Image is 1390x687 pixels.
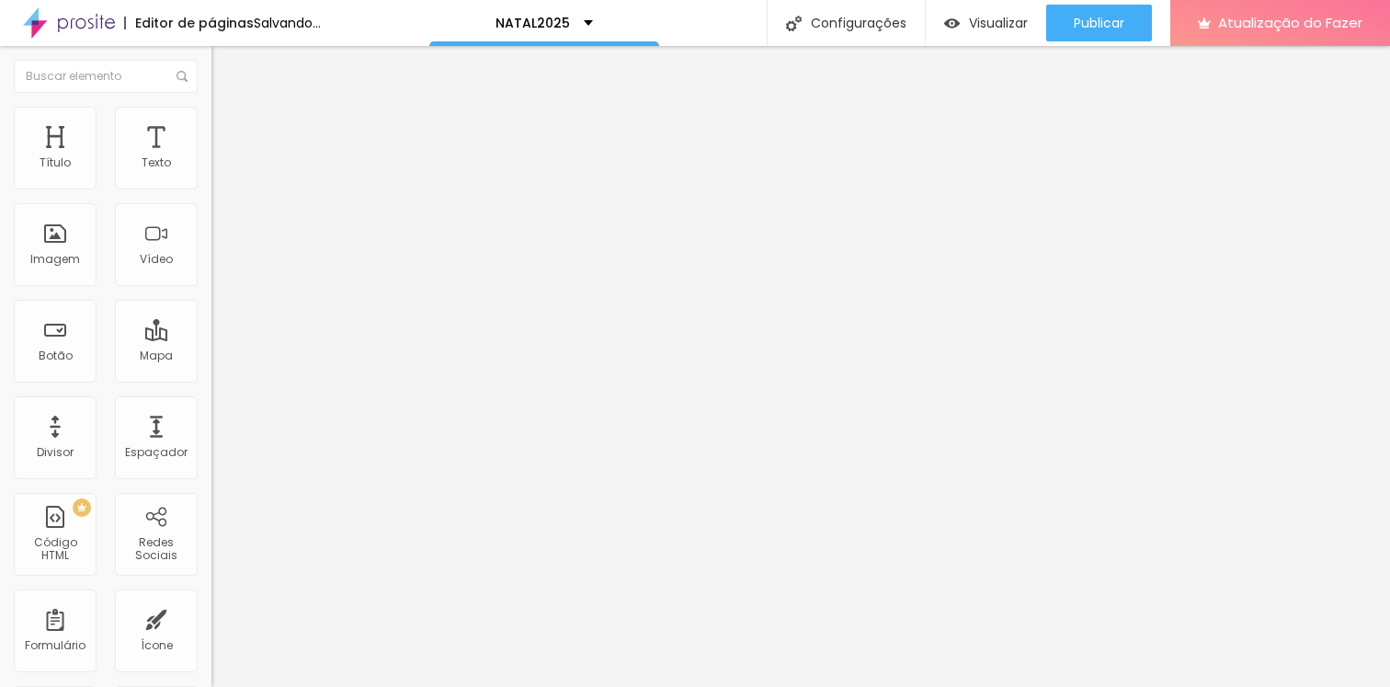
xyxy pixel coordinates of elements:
[1218,13,1362,32] font: Atualização do Fazer
[141,637,173,653] font: Ícone
[140,348,173,363] font: Mapa
[969,14,1028,32] font: Visualizar
[125,444,188,460] font: Espaçador
[39,348,73,363] font: Botão
[1074,14,1124,32] font: Publicar
[811,14,906,32] font: Configurações
[786,16,802,31] img: Ícone
[135,14,254,32] font: Editor de páginas
[177,71,188,82] img: Ícone
[496,14,570,32] font: NATAL2025
[30,251,80,267] font: Imagem
[25,637,85,653] font: Formulário
[40,155,71,170] font: Título
[254,17,321,29] div: Salvando...
[142,155,171,170] font: Texto
[944,16,960,31] img: view-1.svg
[34,534,77,563] font: Código HTML
[926,5,1046,41] button: Visualizar
[140,251,173,267] font: Vídeo
[37,444,74,460] font: Divisor
[135,534,177,563] font: Redes Sociais
[1046,5,1152,41] button: Publicar
[14,60,198,93] input: Buscar elemento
